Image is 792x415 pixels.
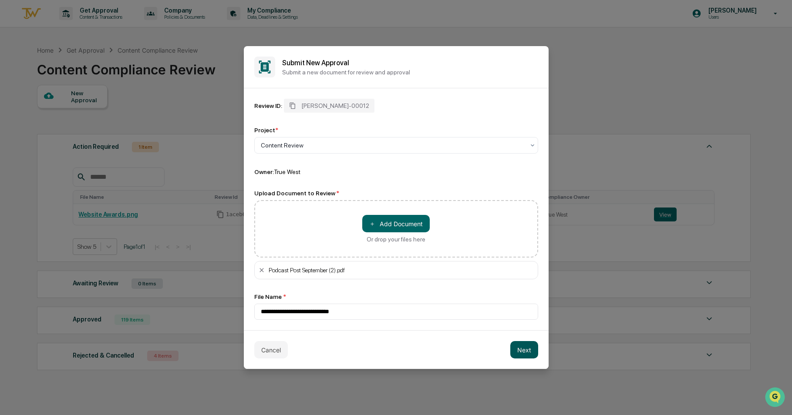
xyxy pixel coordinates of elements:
div: File Name [254,293,538,300]
span: Preclearance [17,110,56,118]
div: Project [254,127,278,134]
div: 🔎 [9,127,16,134]
button: Or drop your files here [362,215,430,232]
a: 🔎Data Lookup [5,123,58,138]
div: Or drop your files here [367,236,425,243]
span: ＋ [369,220,375,228]
button: Next [510,341,538,358]
iframe: Open customer support [764,386,788,410]
span: True West [274,168,300,175]
div: Start new chat [30,67,143,75]
span: [PERSON_NAME]-00012 [301,102,369,109]
div: 🗄️ [63,110,70,117]
div: 🖐️ [9,110,16,117]
span: Pylon [87,147,105,154]
img: 1746055101610-c473b297-6a78-478c-a979-82029cc54cd1 [9,67,24,82]
div: Upload Document to Review [254,190,538,197]
div: Podcast Post September (2).pdf [269,267,534,274]
button: Start new chat [148,69,158,80]
a: 🗄️Attestations [60,106,111,122]
div: We're available if you need us! [30,75,110,82]
a: 🖐️Preclearance [5,106,60,122]
button: Cancel [254,341,288,358]
p: Submit a new document for review and approval [282,69,538,76]
span: Data Lookup [17,126,55,135]
a: Powered byPylon [61,147,105,154]
span: Owner: [254,168,274,175]
span: Attestations [72,110,108,118]
p: How can we help? [9,18,158,32]
div: Review ID: [254,102,282,109]
h2: Submit New Approval [282,59,538,67]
